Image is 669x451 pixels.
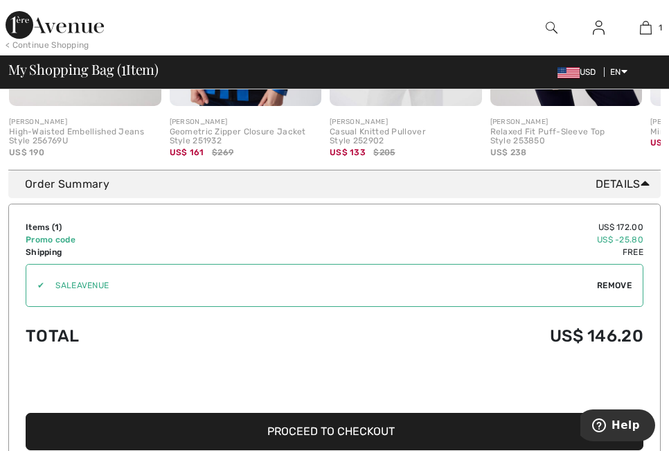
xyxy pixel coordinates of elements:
[251,312,643,360] td: US$ 146.20
[170,143,204,157] span: US$ 161
[25,176,655,193] div: Order Summary
[596,176,655,193] span: Details
[26,246,251,258] td: Shipping
[26,370,643,408] iframe: PayPal
[593,19,605,36] img: My Info
[490,148,527,157] span: US$ 238
[330,117,482,127] div: [PERSON_NAME]
[659,21,662,34] span: 1
[26,312,251,360] td: Total
[26,233,251,246] td: Promo code
[26,221,251,233] td: Items ( )
[170,117,322,127] div: [PERSON_NAME]
[170,127,322,147] div: Geometric Zipper Closure Jacket Style 251932
[9,117,161,127] div: [PERSON_NAME]
[44,265,597,306] input: Promo code
[9,148,44,157] span: US$ 190
[212,146,233,159] span: $269
[490,127,643,147] div: Relaxed Fit Puff-Sleeve Top Style 253850
[9,127,161,147] div: High-Waisted Embellished Jeans Style 256769U
[582,19,616,37] a: Sign In
[251,233,643,246] td: US$ -25.80
[121,59,126,77] span: 1
[623,19,668,36] a: 1
[251,221,643,233] td: US$ 172.00
[580,409,655,444] iframe: Opens a widget where you can find more information
[26,413,643,450] button: Proceed to Checkout
[26,279,44,292] div: ✔
[597,279,632,292] span: Remove
[640,19,652,36] img: My Bag
[490,117,643,127] div: [PERSON_NAME]
[6,39,89,51] div: < Continue Shopping
[610,67,627,77] span: EN
[557,67,602,77] span: USD
[373,146,395,159] span: $205
[330,127,482,147] div: Casual Knitted Pullover Style 252902
[557,67,580,78] img: US Dollar
[55,222,59,232] span: 1
[8,62,159,76] span: My Shopping Bag ( Item)
[267,425,395,438] span: Proceed to Checkout
[6,11,104,39] img: 1ère Avenue
[251,246,643,258] td: Free
[330,143,366,157] span: US$ 133
[546,19,557,36] img: search the website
